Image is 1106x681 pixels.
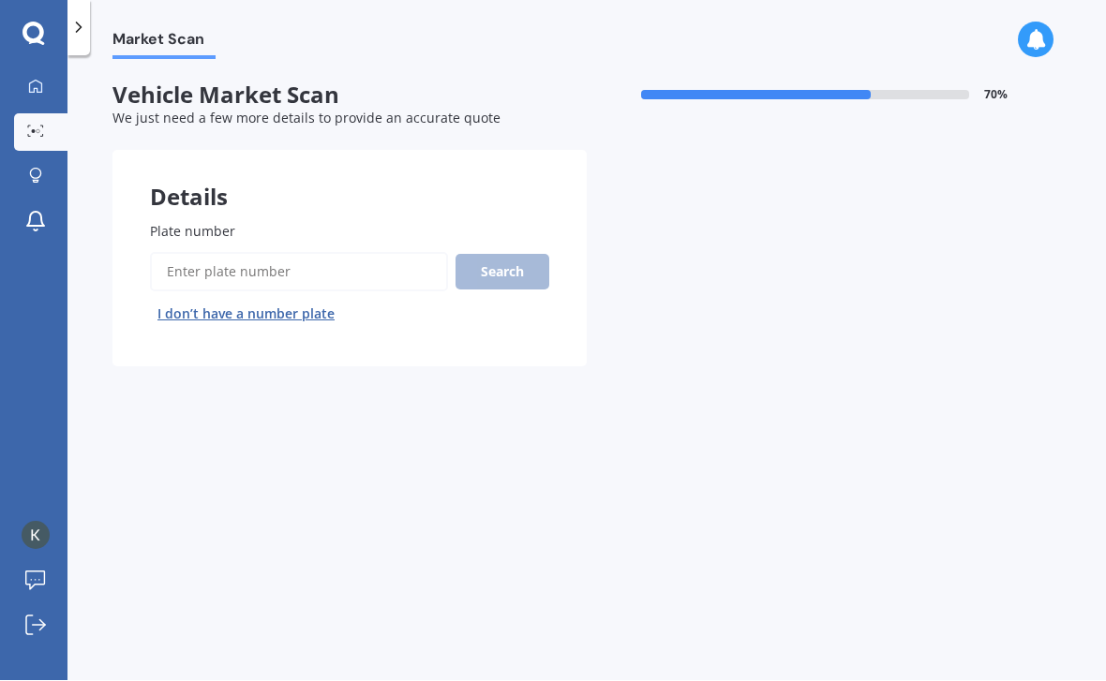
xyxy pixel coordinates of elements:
button: I don’t have a number plate [150,300,342,330]
span: 70 % [984,89,1008,102]
img: ACg8ocIZrQQXh01U76vlSR4dEl5PuxiRz0Oic7MuqmlGsGNs8cIqgw=s96-c [22,522,50,550]
span: Plate number [150,223,235,241]
input: Enter plate number [150,253,448,292]
span: Market Scan [112,31,216,56]
span: We just need a few more details to provide an accurate quote [112,110,501,127]
span: Vehicle Market Scan [112,82,587,110]
div: Details [112,151,587,207]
